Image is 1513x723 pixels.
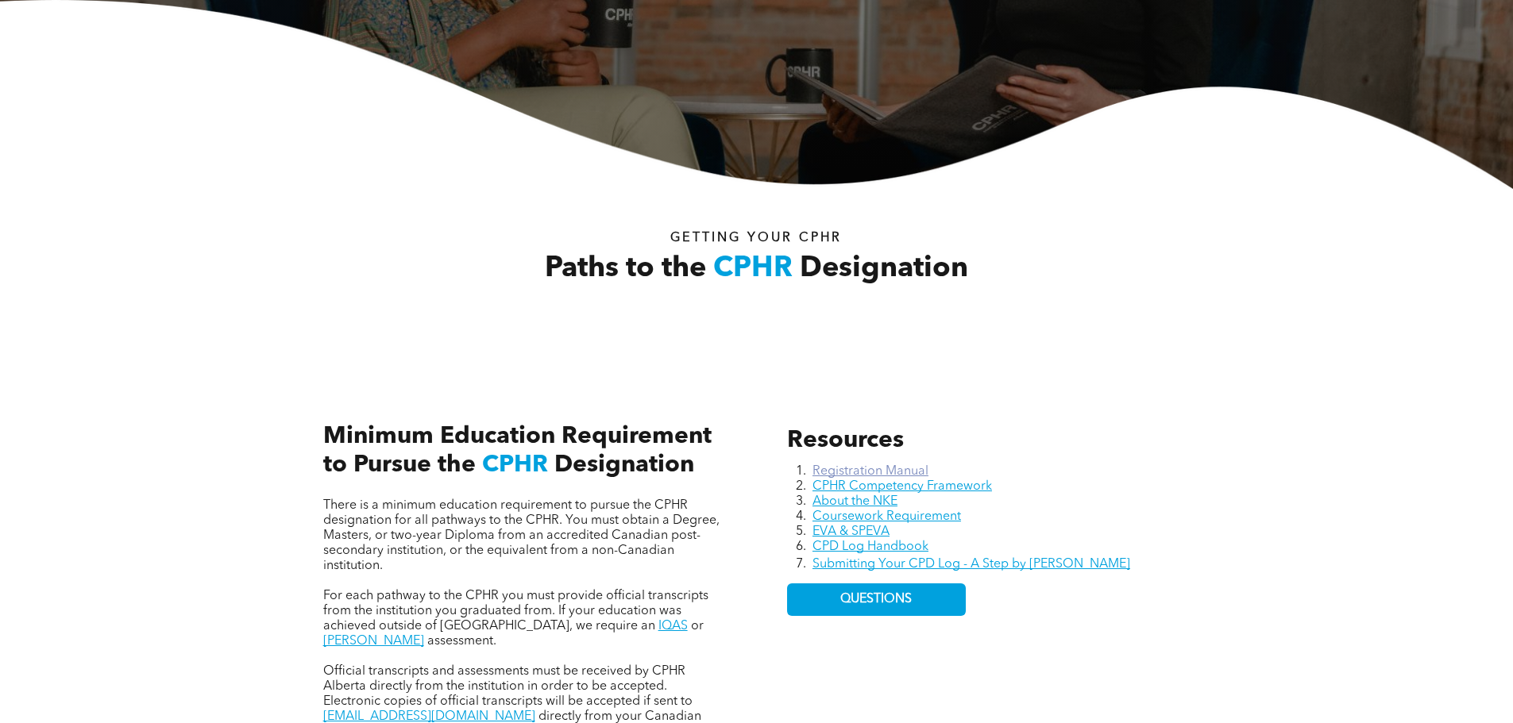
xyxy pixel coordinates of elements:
[812,495,897,508] a: About the NKE
[787,429,904,452] span: Resources
[787,583,966,616] a: QUESTIONS
[658,620,688,633] a: IQAS
[713,255,793,283] span: CPHR
[800,255,968,283] span: Designation
[323,590,708,633] span: For each pathway to the CPHR you must provide official transcripts from the institution you gradu...
[670,232,842,244] span: Getting your Cphr
[323,425,712,477] span: Minimum Education Requirement to Pursue the
[840,592,912,607] span: QUESTIONS
[323,710,535,723] a: [EMAIL_ADDRESS][DOMAIN_NAME]
[812,480,992,493] a: CPHR Competency Framework
[323,635,424,648] a: [PERSON_NAME]
[427,635,496,648] span: assessment.
[812,525,890,538] a: EVA & SPEVA
[545,255,706,283] span: Paths to the
[323,665,693,708] span: Official transcripts and assessments must be received by CPHR Alberta directly from the instituti...
[554,453,694,477] span: Designation
[482,453,548,477] span: CPHR
[323,499,720,572] span: There is a minimum education requirement to pursue the CPHR designation for all pathways to the C...
[812,540,928,553] a: CPD Log Handbook
[812,558,1130,571] a: Submitting Your CPD Log - A Step by [PERSON_NAME]
[691,620,704,633] span: or
[812,510,961,523] a: Coursework Requirement
[812,465,928,478] a: Registration Manual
